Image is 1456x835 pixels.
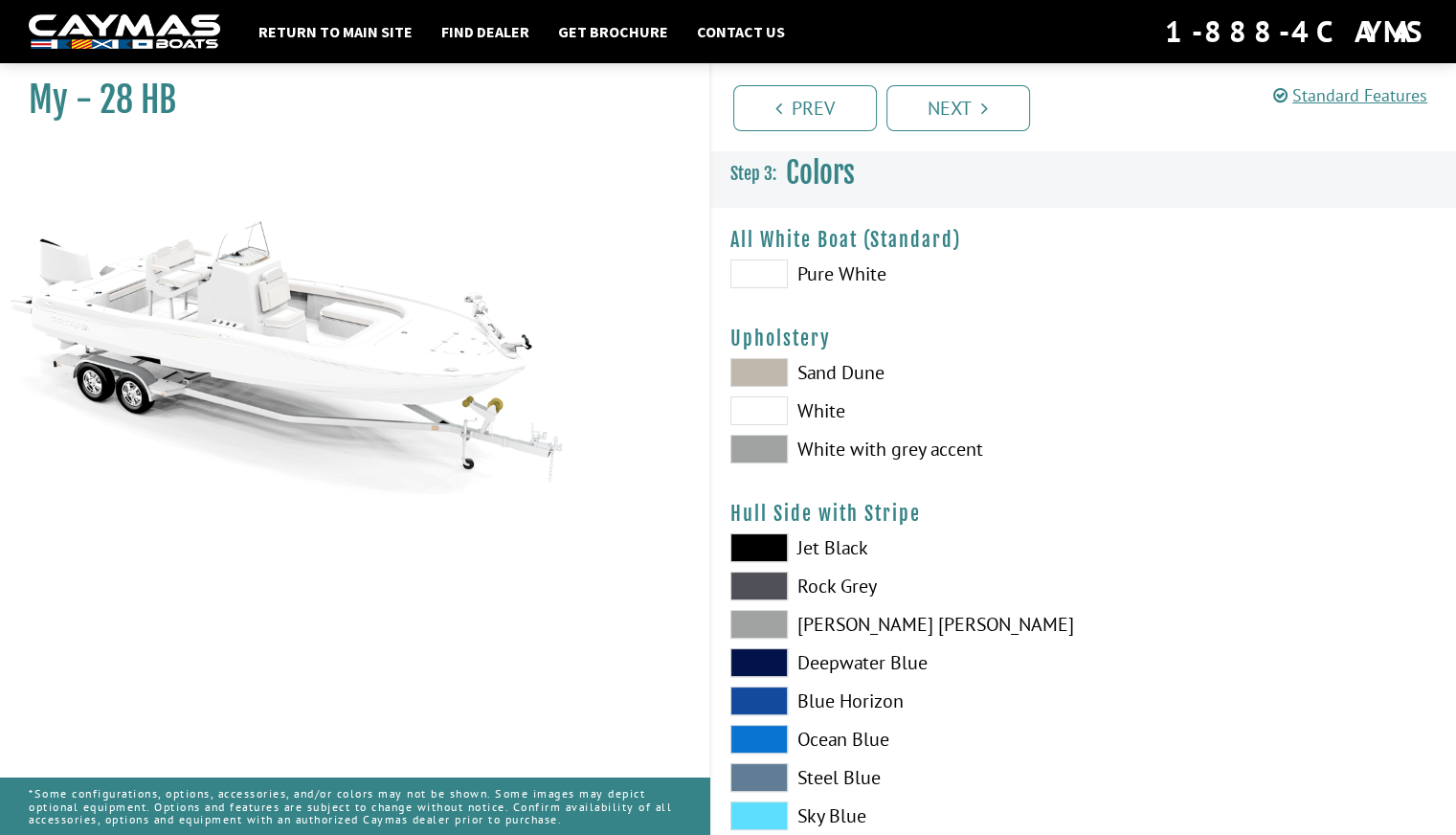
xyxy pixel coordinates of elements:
label: Sand Dune [730,358,1064,387]
a: Standard Features [1273,84,1427,106]
img: white-logo-c9c8dbefe5ff5ceceb0f0178aa75bf4bb51f6bca0971e226c86eb53dfe498488.png [29,14,220,50]
label: Blue Horizon [730,687,1064,715]
label: Deepwater Blue [730,648,1064,677]
h1: My - 28 HB [29,79,661,122]
h4: Upholstery [730,327,1438,350]
label: White with grey accent [730,435,1064,463]
a: Find Dealer [432,19,539,44]
div: 1-888-4CAYMAS [1165,11,1427,53]
h4: Hull Side with Stripe [730,502,1438,526]
p: *Some configurations, options, accessories, and/or colors may not be shown. Some images may depic... [29,778,681,835]
label: Sky Blue [730,801,1064,830]
label: Jet Black [730,533,1064,562]
h4: All White Boat (Standard) [730,228,1438,252]
a: Next [886,85,1030,131]
label: Rock Grey [730,572,1064,600]
label: Pure White [730,260,1064,288]
a: Prev [733,85,877,131]
label: Ocean Blue [730,725,1064,754]
label: [PERSON_NAME] [PERSON_NAME] [730,610,1064,639]
a: Return to main site [249,19,422,44]
a: Get Brochure [549,19,678,44]
a: Contact Us [687,19,795,44]
label: Steel Blue [730,763,1064,792]
label: White [730,396,1064,425]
